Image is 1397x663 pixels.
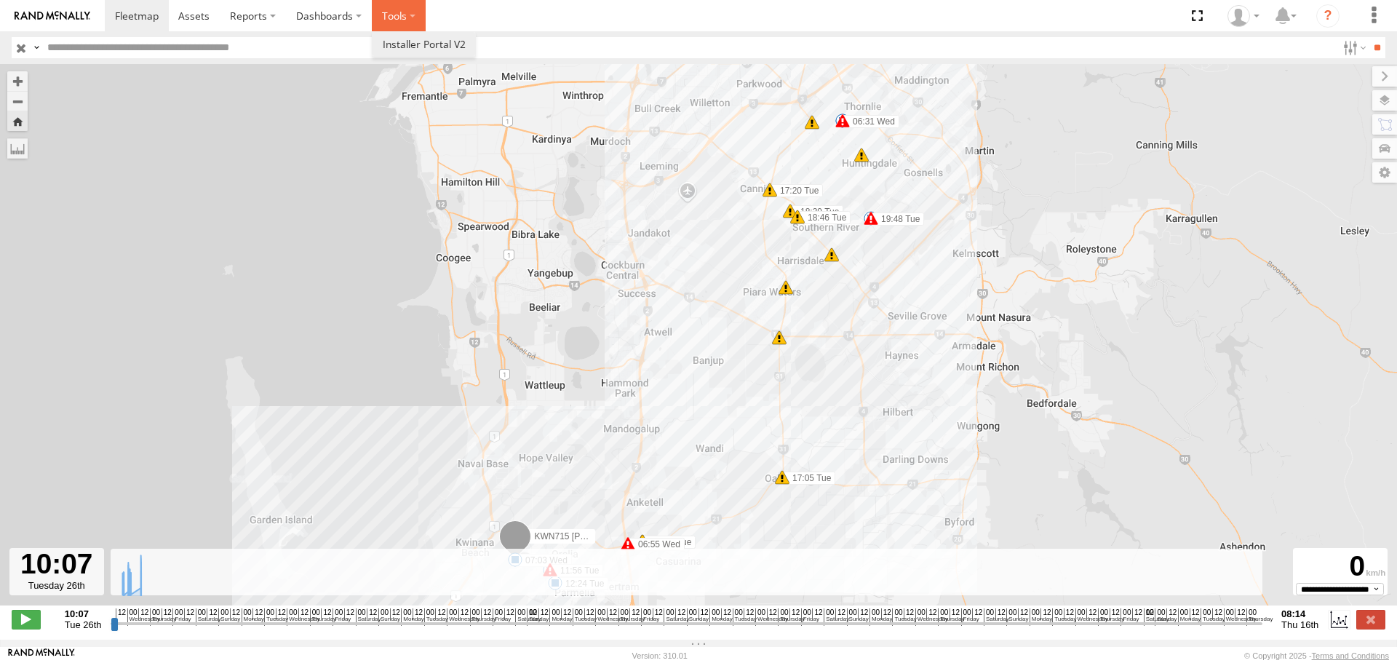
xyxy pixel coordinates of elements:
[789,608,800,620] span: 12
[1235,608,1245,620] span: 12
[1246,608,1273,625] span: 00
[458,608,469,620] span: 12
[401,608,423,625] span: 00
[1212,608,1222,620] span: 12
[1110,608,1120,620] span: 12
[15,11,90,21] img: rand-logo.svg
[7,91,28,111] button: Zoom out
[782,472,835,485] label: 17:05 Tue
[984,608,1009,625] span: 00
[65,619,102,630] span: Tue 26th Aug 2025
[7,138,28,159] label: Measure
[287,608,319,625] span: 00
[709,608,732,625] span: 00
[778,608,804,625] span: 00
[31,37,42,58] label: Search Query
[744,608,754,620] span: 12
[1312,651,1389,660] a: Terms and Conditions
[1244,651,1389,660] div: © Copyright 2025 -
[1030,608,1052,625] span: 00
[961,608,979,625] span: 00
[218,608,240,625] span: 00
[447,608,479,625] span: 00
[1201,608,1225,625] span: 00
[642,536,696,549] label: 16:59 Tue
[1372,162,1397,183] label: Map Settings
[835,608,845,620] span: 12
[390,608,400,620] span: 12
[1086,608,1096,620] span: 12
[824,247,839,262] div: 6
[1224,608,1257,625] span: 00
[584,608,594,620] span: 12
[230,608,240,620] span: 12
[470,608,496,625] span: 00
[1295,550,1385,583] div: 0
[1356,610,1385,629] label: Close
[797,211,851,224] label: 18:46 Tue
[1281,619,1318,630] span: Thu 16th Oct 2025
[150,608,176,625] span: 00
[926,608,936,620] span: 12
[1052,608,1076,625] span: 00
[378,608,400,625] span: 00
[549,608,572,625] span: 00
[790,205,843,218] label: 18:39 Tue
[950,608,960,620] span: 12
[276,608,286,620] span: 12
[162,608,172,620] span: 12
[618,608,645,625] span: 00
[504,608,514,620] span: 12
[772,330,787,345] div: 11
[664,608,689,625] span: 00
[1121,608,1139,625] span: 00
[871,213,924,226] label: 19:48 Tue
[801,608,819,625] span: 00
[847,608,869,625] span: 00
[534,531,643,541] span: KWN715 [PERSON_NAME]
[972,608,982,620] span: 12
[7,71,28,91] button: Zoom in
[538,608,549,620] span: 12
[264,608,288,625] span: 00
[641,608,659,625] span: 00
[127,608,160,625] span: 00
[1144,608,1154,620] span: 12
[196,608,221,625] span: 00
[1132,608,1142,620] span: 12
[1155,608,1177,625] span: 00
[573,608,597,625] span: 00
[1040,608,1051,620] span: 12
[515,608,541,625] span: 00
[1098,608,1124,625] span: 00
[367,608,377,620] span: 12
[435,608,445,620] span: 12
[755,608,788,625] span: 00
[881,608,891,620] span: 12
[344,608,354,620] span: 12
[858,608,868,620] span: 12
[779,280,793,295] div: 11
[770,184,823,197] label: 17:20 Tue
[138,608,148,620] span: 12
[632,651,688,660] div: Version: 310.01
[675,608,685,620] span: 12
[1337,37,1369,58] label: Search Filter Options
[824,608,849,625] span: 00
[995,608,1006,620] span: 12
[413,608,423,620] span: 12
[854,148,869,162] div: 8
[333,608,351,625] span: 00
[1064,608,1074,620] span: 12
[805,115,819,130] div: 6
[595,608,628,625] span: 00
[242,608,264,625] span: 00
[172,608,191,625] span: 00
[1178,608,1201,625] span: 00
[629,608,640,620] span: 12
[721,608,731,620] span: 12
[1018,608,1028,620] span: 12
[356,608,381,625] span: 00
[310,608,336,625] span: 00
[561,608,571,620] span: 12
